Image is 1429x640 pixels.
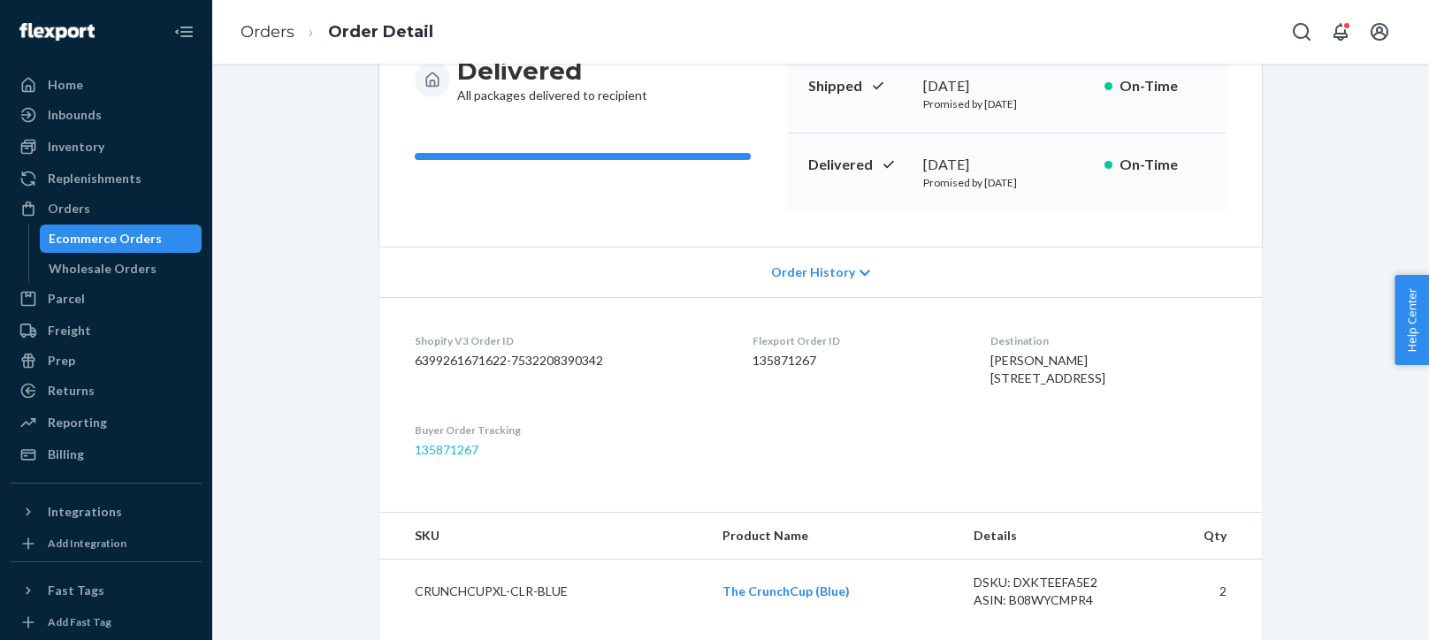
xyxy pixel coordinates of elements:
a: Inbounds [11,101,202,129]
p: On-Time [1120,155,1205,175]
button: Open Search Box [1284,14,1319,50]
a: Orders [241,22,294,42]
p: Promised by [DATE] [923,96,1090,111]
div: [DATE] [923,76,1090,96]
button: Open notifications [1323,14,1358,50]
dd: 6399261671622-7532208390342 [415,352,724,370]
button: Fast Tags [11,576,202,605]
div: Orders [48,200,90,217]
button: Open account menu [1362,14,1397,50]
a: Inventory [11,133,202,161]
div: Home [48,76,83,94]
td: 2 [1154,560,1262,624]
div: Fast Tags [48,582,104,599]
a: The CrunchCup (Blue) [722,583,850,598]
div: Reporting [48,414,107,431]
div: Add Fast Tag [48,614,111,629]
div: Ecommerce Orders [49,230,162,248]
p: Delivered [808,155,909,175]
button: Close Navigation [166,14,202,50]
a: Home [11,71,202,99]
div: Inventory [48,138,104,156]
dt: Buyer Order Tracking [415,423,724,438]
a: Parcel [11,285,202,313]
a: Freight [11,316,202,345]
a: Reporting [11,408,202,437]
h3: Delivered [457,55,647,87]
a: Billing [11,440,202,469]
a: Add Fast Tag [11,612,202,633]
div: Inbounds [48,106,102,124]
div: [DATE] [923,155,1090,175]
ol: breadcrumbs [226,6,447,58]
div: DSKU: DXKTEEFA5E2 [974,574,1140,591]
div: Wholesale Orders [49,260,157,278]
td: CRUNCHCUPXL-CLR-BLUE [379,560,708,624]
th: Qty [1154,513,1262,560]
div: All packages delivered to recipient [457,55,647,104]
span: Order History [771,263,855,281]
th: SKU [379,513,708,560]
a: Returns [11,377,202,405]
a: 135871267 [415,442,478,457]
img: Flexport logo [19,23,95,41]
p: On-Time [1120,76,1205,96]
div: Integrations [48,503,122,521]
div: Replenishments [48,170,141,187]
div: Prep [48,352,75,370]
span: [PERSON_NAME] [STREET_ADDRESS] [990,353,1105,385]
div: Billing [48,446,84,463]
p: Promised by [DATE] [923,175,1090,190]
dt: Shopify V3 Order ID [415,333,724,348]
th: Product Name [708,513,959,560]
div: Parcel [48,290,85,308]
dt: Flexport Order ID [753,333,961,348]
a: Orders [11,194,202,223]
a: Order Detail [328,22,433,42]
a: Prep [11,347,202,375]
a: Add Integration [11,533,202,554]
th: Details [959,513,1154,560]
p: Shipped [808,76,909,96]
a: Ecommerce Orders [40,225,203,253]
button: Integrations [11,498,202,526]
button: Help Center [1395,275,1429,365]
a: Replenishments [11,164,202,193]
div: Add Integration [48,536,126,551]
div: Returns [48,382,95,400]
a: Wholesale Orders [40,255,203,283]
div: ASIN: B08WYCMPR4 [974,591,1140,609]
dt: Destination [990,333,1226,348]
dd: 135871267 [753,352,961,370]
div: Freight [48,322,91,339]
